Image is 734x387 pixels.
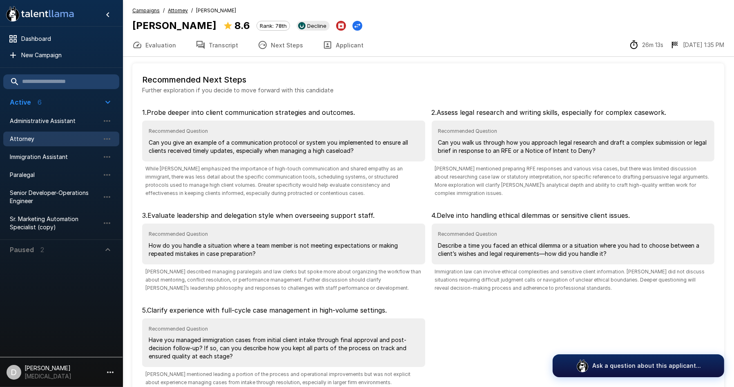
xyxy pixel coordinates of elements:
img: logo_glasses@2x.png [576,359,589,372]
p: Describe a time you faced an ethical dilemma or a situation where you had to choose between a cli... [438,242,708,258]
u: Attorney [168,7,188,13]
span: [PERSON_NAME] [196,7,236,15]
p: Ask a question about this applicant... [592,362,701,370]
button: Evaluation [123,34,186,56]
span: / [191,7,193,15]
u: Campaigns [132,7,160,13]
button: Ask a question about this applicant... [553,354,724,377]
button: Change Stage [352,21,362,31]
span: Recommended Question [149,127,419,135]
button: Next Steps [248,34,313,56]
h6: Recommended Next Steps [142,73,714,86]
button: Archive Applicant [336,21,346,31]
b: 8.6 [234,20,250,31]
div: The time between starting and completing the interview [629,40,663,50]
button: Applicant [313,34,373,56]
span: / [163,7,165,15]
p: 2 . Assess legal research and writing skills, especially for complex casework. [432,107,715,117]
p: Can you give an example of a communication protocol or system you implemented to ensure all clien... [149,139,419,155]
p: 26m 13s [642,41,663,49]
img: ukg_logo.jpeg [298,22,306,29]
p: How do you handle a situation where a team member is not meeting expectations or making repeated ... [149,242,419,258]
span: [PERSON_NAME] described managing paralegals and law clerks but spoke more about organizing the wo... [142,268,425,292]
span: While [PERSON_NAME] emphasized the importance of high-touch communication and shared empathy as a... [142,165,425,197]
p: 1 . Probe deeper into client communication strategies and outcomes. [142,107,425,117]
span: Recommended Question [149,325,419,333]
p: [DATE] 1:35 PM [683,41,724,49]
p: 4 . Delve into handling ethical dilemmas or sensitive client issues. [432,210,715,220]
span: Decline [304,22,330,29]
span: [PERSON_NAME] mentioned preparing RFE responses and various visa cases, but there was limited dis... [432,165,715,197]
span: Immigration law can involve ethical complexities and sensitive client information. [PERSON_NAME] ... [432,268,715,292]
p: Can you walk us through how you approach legal research and draft a complex submission or legal b... [438,139,708,155]
span: Rank: 78th [257,22,290,29]
b: [PERSON_NAME] [132,20,216,31]
span: Recommended Question [438,230,708,238]
p: 5 . Clarify experience with full-cycle case management in high-volume settings. [142,305,425,315]
span: Recommended Question [438,127,708,135]
div: The date and time when the interview was completed [670,40,724,50]
p: Further exploration if you decide to move forward with this candidate [142,86,714,94]
div: View profile in UKG [297,21,330,31]
button: Transcript [186,34,248,56]
span: Recommended Question [149,230,419,238]
p: Have you managed immigration cases from initial client intake through final approval and post-dec... [149,336,419,360]
p: 3 . Evaluate leadership and delegation style when overseeing support staff. [142,210,425,220]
